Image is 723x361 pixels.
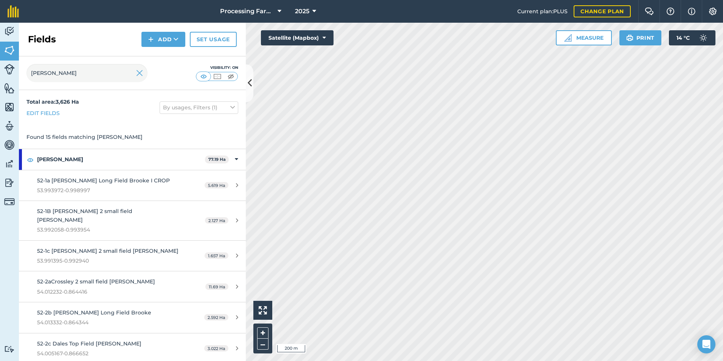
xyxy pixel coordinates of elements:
[574,5,631,17] a: Change plan
[645,8,654,15] img: Two speech bubbles overlapping with the left bubble in the forefront
[37,149,205,170] strong: [PERSON_NAME]
[37,177,170,184] span: 52-1a [PERSON_NAME] Long Field Brooke I CROP
[556,30,612,45] button: Measure
[257,327,268,339] button: +
[148,35,154,44] img: svg+xml;base64,PHN2ZyB4bWxucz0iaHR0cDovL3d3dy53My5vcmcvMjAwMC9zdmciIHdpZHRoPSIxNCIgaGVpZ2h0PSIyNC...
[676,30,690,45] span: 14 ° C
[37,288,179,296] span: 54.012232-0.864416
[688,7,695,16] img: svg+xml;base64,PHN2ZyB4bWxucz0iaHR0cDovL3d3dy53My5vcmcvMjAwMC9zdmciIHdpZHRoPSIxNyIgaGVpZ2h0PSIxNy...
[208,157,226,162] strong: 77.19 Ha
[4,101,15,113] img: svg+xml;base64,PHN2ZyB4bWxucz0iaHR0cDovL3d3dy53My5vcmcvMjAwMC9zdmciIHdpZHRoPSI1NiIgaGVpZ2h0PSI2MC...
[261,30,334,45] button: Satellite (Mapbox)
[259,306,267,314] img: Four arrows, one pointing top left, one top right, one bottom right and the last bottom left
[141,32,185,47] button: Add
[37,257,179,265] span: 53.991395-0.992940
[4,82,15,94] img: svg+xml;base64,PHN2ZyB4bWxucz0iaHR0cDovL3d3dy53My5vcmcvMjAwMC9zdmciIHdpZHRoPSI1NiIgaGVpZ2h0PSI2MC...
[8,5,19,17] img: fieldmargin Logo
[37,186,179,195] span: 53.993972-0.998997
[37,208,132,223] span: 52-1B [PERSON_NAME] 2 small field [PERSON_NAME]
[26,64,147,82] input: Search
[19,201,246,240] a: 52-1B [PERSON_NAME] 2 small field [PERSON_NAME]53.992058-0.9939542.127 Ha
[619,30,662,45] button: Print
[205,283,228,290] span: 11.69 Ha
[160,101,238,114] button: By usages, Filters (1)
[4,64,15,75] img: svg+xml;base64,PD94bWwgdmVyc2lvbj0iMS4wIiBlbmNvZGluZz0idXRmLTgiPz4KPCEtLSBHZW5lcmF0b3I6IEFkb2JlIE...
[37,247,178,254] span: 52-1c [PERSON_NAME] 2 small field [PERSON_NAME]
[564,34,572,42] img: Ruler icon
[708,8,717,15] img: A cog icon
[19,302,246,333] a: 52-2b [PERSON_NAME] Long Field Brooke54.013332-0.8643442.592 Ha
[19,125,246,149] div: Found 15 fields matching [PERSON_NAME]
[19,170,246,201] a: 52-1a [PERSON_NAME] Long Field Brooke I CROP53.993972-0.9989975.619 Ha
[205,252,228,259] span: 1.657 Ha
[37,340,141,347] span: 52-2c Dales Top Field [PERSON_NAME]
[697,335,715,353] div: Open Intercom Messenger
[37,318,179,327] span: 54.013332-0.864344
[19,271,246,302] a: 52-2aCrossley 2 small field [PERSON_NAME]54.012232-0.86441611.69 Ha
[205,217,228,224] span: 2.127 Ha
[19,149,246,170] div: [PERSON_NAME]77.19 Ha
[37,226,179,234] span: 53.992058-0.993954
[199,73,208,80] img: svg+xml;base64,PHN2ZyB4bWxucz0iaHR0cDovL3d3dy53My5vcmcvMjAwMC9zdmciIHdpZHRoPSI1MCIgaGVpZ2h0PSI0MC...
[37,278,155,285] span: 52-2aCrossley 2 small field [PERSON_NAME]
[37,349,179,358] span: 54.005167-0.866652
[204,345,228,352] span: 3.022 Ha
[213,73,222,80] img: svg+xml;base64,PHN2ZyB4bWxucz0iaHR0cDovL3d3dy53My5vcmcvMjAwMC9zdmciIHdpZHRoPSI1MCIgaGVpZ2h0PSI0MC...
[4,139,15,151] img: svg+xml;base64,PD94bWwgdmVyc2lvbj0iMS4wIiBlbmNvZGluZz0idXRmLTgiPz4KPCEtLSBHZW5lcmF0b3I6IEFkb2JlIE...
[4,345,15,353] img: svg+xml;base64,PD94bWwgdmVyc2lvbj0iMS4wIiBlbmNvZGluZz0idXRmLTgiPz4KPCEtLSBHZW5lcmF0b3I6IEFkb2JlIE...
[626,33,633,42] img: svg+xml;base64,PHN2ZyB4bWxucz0iaHR0cDovL3d3dy53My5vcmcvMjAwMC9zdmciIHdpZHRoPSIxOSIgaGVpZ2h0PSIyNC...
[205,182,228,188] span: 5.619 Ha
[28,33,56,45] h2: Fields
[4,120,15,132] img: svg+xml;base64,PD94bWwgdmVyc2lvbj0iMS4wIiBlbmNvZGluZz0idXRmLTgiPz4KPCEtLSBHZW5lcmF0b3I6IEFkb2JlIE...
[4,158,15,170] img: svg+xml;base64,PD94bWwgdmVyc2lvbj0iMS4wIiBlbmNvZGluZz0idXRmLTgiPz4KPCEtLSBHZW5lcmF0b3I6IEFkb2JlIE...
[204,314,228,321] span: 2.592 Ha
[26,98,79,105] strong: Total area : 3,626 Ha
[696,30,711,45] img: svg+xml;base64,PD94bWwgdmVyc2lvbj0iMS4wIiBlbmNvZGluZz0idXRmLTgiPz4KPCEtLSBHZW5lcmF0b3I6IEFkb2JlIE...
[19,241,246,271] a: 52-1c [PERSON_NAME] 2 small field [PERSON_NAME]53.991395-0.9929401.657 Ha
[226,73,236,80] img: svg+xml;base64,PHN2ZyB4bWxucz0iaHR0cDovL3d3dy53My5vcmcvMjAwMC9zdmciIHdpZHRoPSI1MCIgaGVpZ2h0PSI0MC...
[27,155,34,164] img: svg+xml;base64,PHN2ZyB4bWxucz0iaHR0cDovL3d3dy53My5vcmcvMjAwMC9zdmciIHdpZHRoPSIxOCIgaGVpZ2h0PSIyNC...
[517,7,568,16] span: Current plan : PLUS
[37,309,151,316] span: 52-2b [PERSON_NAME] Long Field Brooke
[666,8,675,15] img: A question mark icon
[669,30,715,45] button: 14 °C
[257,339,268,350] button: –
[220,7,275,16] span: Processing Farms
[4,45,15,56] img: svg+xml;base64,PHN2ZyB4bWxucz0iaHR0cDovL3d3dy53My5vcmcvMjAwMC9zdmciIHdpZHRoPSI1NiIgaGVpZ2h0PSI2MC...
[136,68,143,78] img: svg+xml;base64,PHN2ZyB4bWxucz0iaHR0cDovL3d3dy53My5vcmcvMjAwMC9zdmciIHdpZHRoPSIyMiIgaGVpZ2h0PSIzMC...
[4,177,15,188] img: svg+xml;base64,PD94bWwgdmVyc2lvbj0iMS4wIiBlbmNvZGluZz0idXRmLTgiPz4KPCEtLSBHZW5lcmF0b3I6IEFkb2JlIE...
[295,7,309,16] span: 2025
[4,196,15,207] img: svg+xml;base64,PD94bWwgdmVyc2lvbj0iMS4wIiBlbmNvZGluZz0idXRmLTgiPz4KPCEtLSBHZW5lcmF0b3I6IEFkb2JlIE...
[190,32,237,47] a: Set usage
[26,109,60,117] a: Edit fields
[4,26,15,37] img: svg+xml;base64,PD94bWwgdmVyc2lvbj0iMS4wIiBlbmNvZGluZz0idXRmLTgiPz4KPCEtLSBHZW5lcmF0b3I6IEFkb2JlIE...
[196,65,238,71] div: Visibility: On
